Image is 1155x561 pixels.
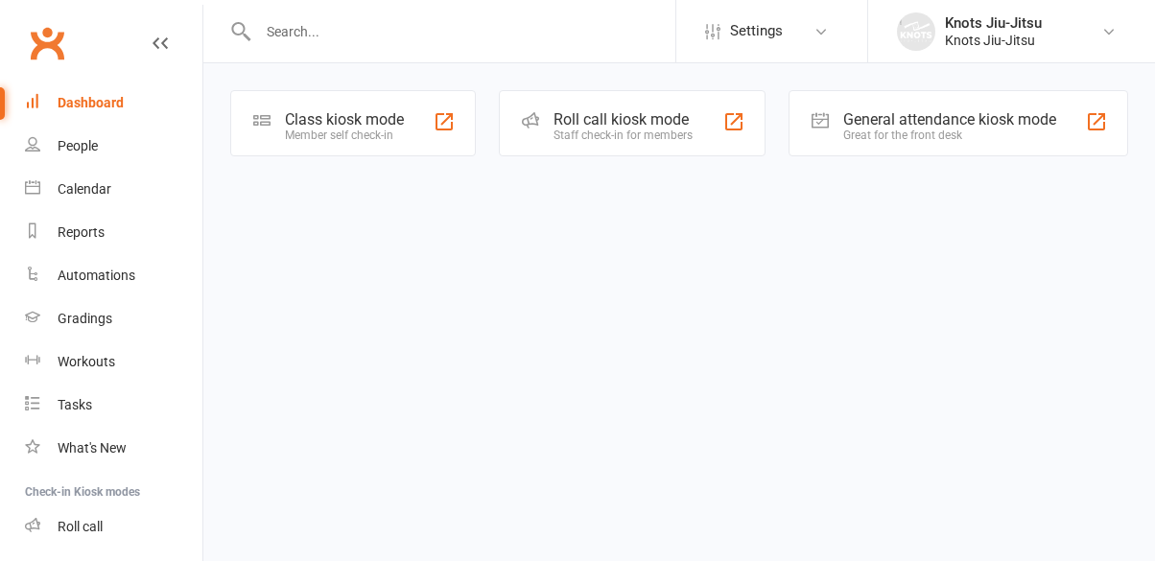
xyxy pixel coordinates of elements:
a: Automations [25,254,202,297]
div: Member self check-in [285,129,404,142]
div: Staff check-in for members [554,129,693,142]
a: Workouts [25,340,202,384]
div: Roll call kiosk mode [554,110,693,129]
div: Reports [58,224,105,240]
a: Gradings [25,297,202,340]
div: Tasks [58,397,92,412]
a: Tasks [25,384,202,427]
a: What's New [25,427,202,470]
div: Roll call [58,519,103,534]
div: Knots Jiu-Jitsu [945,14,1042,32]
div: Gradings [58,311,112,326]
a: Dashboard [25,82,202,125]
div: What's New [58,440,127,456]
a: People [25,125,202,168]
a: Clubworx [23,19,71,67]
div: Dashboard [58,95,124,110]
span: Settings [730,10,783,53]
input: Search... [252,18,675,45]
div: People [58,138,98,153]
div: Workouts [58,354,115,369]
a: Reports [25,211,202,254]
div: Class kiosk mode [285,110,404,129]
div: Great for the front desk [843,129,1056,142]
div: Automations [58,268,135,283]
div: Knots Jiu-Jitsu [945,32,1042,49]
img: thumb_image1637287962.png [897,12,935,51]
a: Roll call [25,505,202,549]
div: Calendar [58,181,111,197]
div: General attendance kiosk mode [843,110,1056,129]
a: Calendar [25,168,202,211]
